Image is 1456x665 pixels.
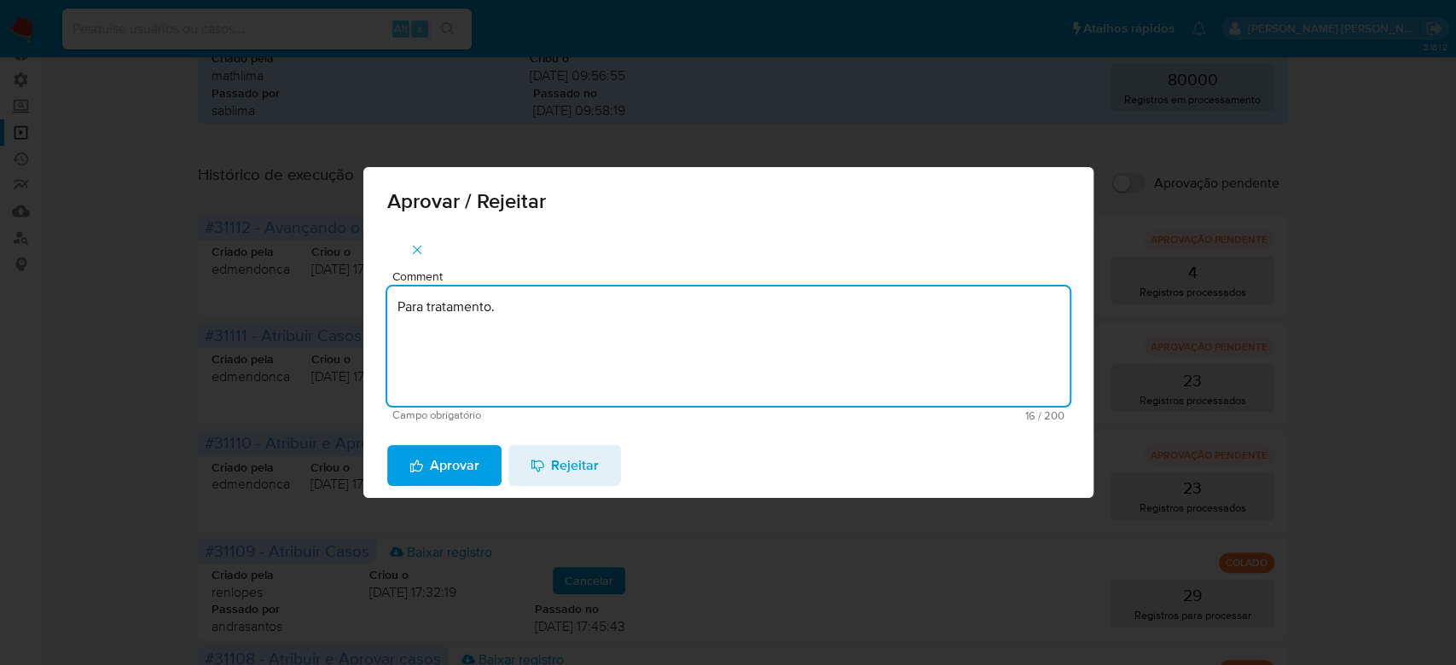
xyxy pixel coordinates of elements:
[409,447,479,484] span: Aprovar
[531,447,599,484] span: Rejeitar
[508,445,621,486] button: Rejeitar
[387,286,1070,406] textarea: Para tratamento.
[387,445,502,486] button: Aprovar
[392,270,1075,283] span: Comment
[392,409,728,421] span: Campo obrigatório
[728,410,1064,421] span: Máximo 200 caracteres
[387,191,1070,211] span: Aprovar / Rejeitar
